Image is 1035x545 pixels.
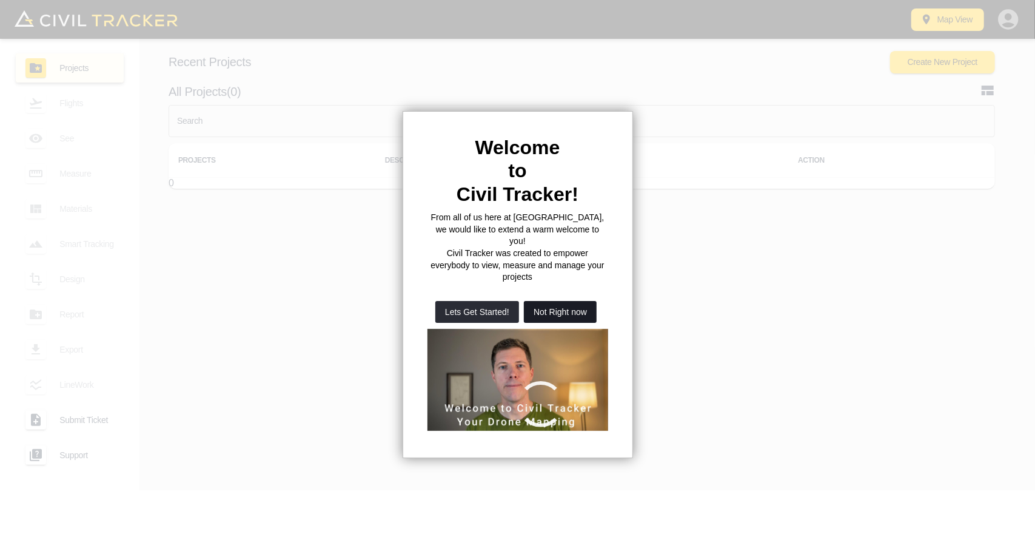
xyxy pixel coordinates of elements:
button: Lets Get Started! [435,301,519,323]
iframe: Welcome to Civil Tracker [427,329,609,431]
p: Civil Tracker was created to empower everybody to view, measure and manage your projects [427,248,608,283]
p: From all of us here at [GEOGRAPHIC_DATA], we would like to extend a warm welcome to you! [427,212,608,248]
h2: Welcome [427,136,608,159]
button: Not Right now [524,301,597,323]
h2: to [427,159,608,182]
h2: Civil Tracker! [427,183,608,206]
